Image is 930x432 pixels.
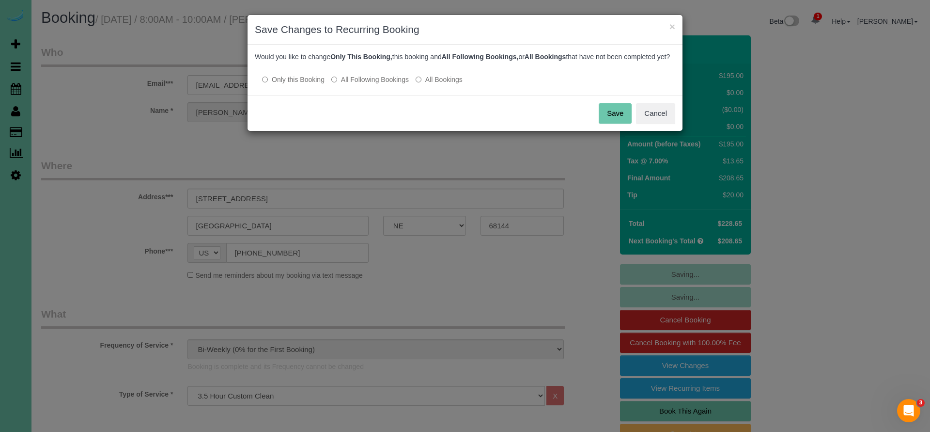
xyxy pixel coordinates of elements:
h3: Save Changes to Recurring Booking [255,22,675,37]
b: All Following Bookings, [442,53,519,61]
button: Save [599,103,632,124]
p: Would you like to change this booking and or that have not been completed yet? [255,52,675,62]
b: All Bookings [525,53,566,61]
input: All Following Bookings [331,77,337,82]
input: Only this Booking [262,77,268,82]
input: All Bookings [416,77,421,82]
span: 3 [917,399,925,407]
iframe: Intercom live chat [897,399,920,422]
label: All bookings that have not been completed yet will be changed. [416,75,463,84]
button: × [669,21,675,32]
button: Cancel [636,103,675,124]
label: This and all the bookings after it will be changed. [331,75,409,84]
b: Only This Booking, [330,53,392,61]
label: All other bookings in the series will remain the same. [262,75,325,84]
